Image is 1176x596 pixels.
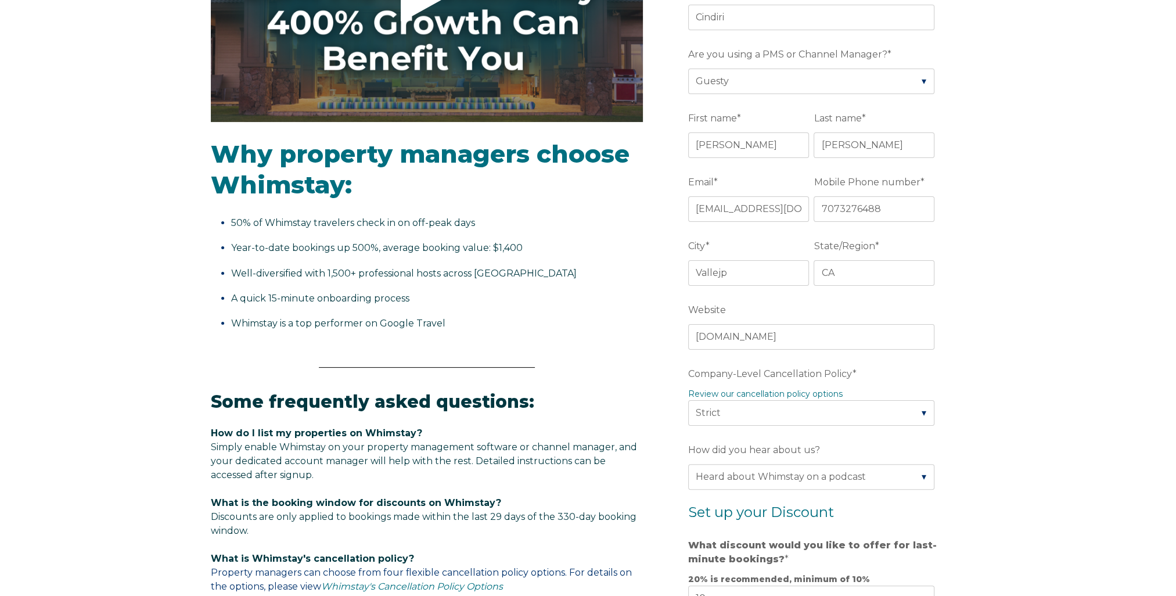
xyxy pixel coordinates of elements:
span: Mobile Phone number [814,173,920,191]
span: Whimstay is a top performer on Google Travel [231,318,445,329]
span: How did you hear about us? [688,441,820,459]
span: A quick 15-minute onboarding process [231,293,409,304]
span: 50% of Whimstay travelers check in on off-peak days [231,217,475,228]
span: What is Whimstay's cancellation policy? [211,553,414,564]
strong: What discount would you like to offer for last-minute bookings? [688,540,937,565]
span: How do I list my properties on Whimstay? [211,428,422,439]
span: Are you using a PMS or Channel Manager? [688,45,887,63]
span: Some frequently asked questions: [211,391,534,412]
span: City [688,237,706,255]
span: Last name [814,109,861,127]
span: State/Region [814,237,875,255]
a: Review our cancellation policy options [688,389,843,399]
span: Simply enable Whimstay on your property management software or channel manager, and your dedicate... [211,441,637,480]
span: Why property managers choose Whimstay: [211,139,630,200]
span: Discounts are only applied to bookings made within the last 29 days of the 330-day booking window. [211,511,636,536]
p: Property managers can choose from four flexible cancellation policy options. For details on the o... [211,552,643,594]
span: Well-diversified with 1,500+ professional hosts across [GEOGRAPHIC_DATA] [231,268,577,279]
span: Year-to-date bookings up 500%, average booking value: $1,400 [231,242,523,253]
span: Website [688,301,726,319]
a: Whimstay's Cancellation Policy Options [321,581,503,592]
span: What is the booking window for discounts on Whimstay? [211,497,501,508]
span: First name [688,109,737,127]
strong: 20% is recommended, minimum of 10% [688,574,870,584]
span: Set up your Discount [688,504,834,520]
span: Company-Level Cancellation Policy [688,365,853,383]
span: Email [688,173,714,191]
